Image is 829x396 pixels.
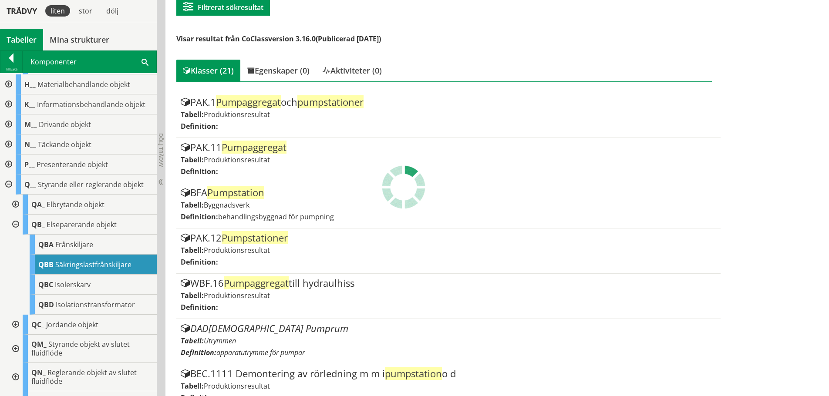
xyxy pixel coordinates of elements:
[224,276,289,289] span: Pumpaggregat
[181,200,204,210] label: Tabell:
[181,142,716,153] div: PAK.11
[176,60,240,81] div: Klasser (21)
[24,180,36,189] span: Q__
[181,245,204,255] label: Tabell:
[181,291,204,300] label: Tabell:
[43,29,116,50] a: Mina strukturer
[45,5,70,17] div: liten
[37,100,145,109] span: Informationsbehandlande objekt
[31,320,44,329] span: QC_
[38,300,54,309] span: QBD
[176,34,316,44] span: Visar resultat från CoClassversion 3.16.0
[24,80,36,89] span: H__
[222,231,288,244] span: Pumpstationer
[181,110,204,119] label: Tabell:
[31,339,47,349] span: QM_
[385,367,442,380] span: pumpstation
[101,5,124,17] div: dölj
[207,186,264,199] span: Pumpstation
[2,6,42,16] div: Trädvy
[38,280,53,289] span: QBC
[204,110,270,119] span: Produktionsresultat
[204,381,270,391] span: Produktionsresultat
[24,160,35,169] span: P__
[181,257,218,267] label: Definition:
[181,97,716,107] div: PAK.1 och
[37,80,130,89] span: Materialbehandlande objekt
[181,381,204,391] label: Tabell:
[37,160,108,169] span: Presenterande objekt
[204,245,270,255] span: Produktionsresultat
[55,240,93,249] span: Frånskiljare
[24,120,37,129] span: M__
[31,220,45,229] span: QB_
[181,302,218,312] label: Definition:
[38,180,144,189] span: Styrande eller reglerande objekt
[204,200,249,210] span: Byggnadsverk
[23,51,156,73] div: Komponenter
[204,155,270,164] span: Produktionsresultat
[204,291,270,300] span: Produktionsresultat
[157,133,165,167] span: Dölj trädvy
[181,233,716,243] div: PAK.12
[181,155,204,164] label: Tabell:
[55,260,131,269] span: Säkringslastfrånskiljare
[31,339,130,358] span: Styrande objekt av slutet fluidflöde
[38,240,54,249] span: QBA
[181,348,216,357] label: Definition:
[316,60,388,81] div: Aktiviteter (0)
[382,165,425,209] img: Laddar
[181,167,218,176] label: Definition:
[39,120,91,129] span: Drivande objekt
[46,320,98,329] span: Jordande objekt
[24,100,35,109] span: K__
[181,323,716,334] div: DAD[DEMOGRAPHIC_DATA] Pumprum
[204,336,236,346] span: Utrymmen
[38,260,54,269] span: QBB
[31,368,137,386] span: Reglerande objekt av slutet fluidflöde
[55,280,91,289] span: Isolerskarv
[31,368,46,377] span: QN_
[181,369,716,379] div: BEC.1111 Demontering av rörledning m m i o d
[181,212,218,221] label: Definition:
[47,200,104,209] span: Elbrytande objekt
[31,200,45,209] span: QA_
[38,140,91,149] span: Täckande objekt
[222,141,286,154] span: Pumpaggregat
[218,212,334,221] span: behandlingsbyggnad för pumpning
[142,57,148,66] span: Sök i tabellen
[316,34,381,44] span: (Publicerad [DATE])
[240,60,316,81] div: Egenskaper (0)
[0,66,22,73] div: Tillbaka
[181,188,716,198] div: BFA
[56,300,135,309] span: Isolationstransformator
[216,348,305,357] span: apparatutrymme för pumpar
[181,121,218,131] label: Definition:
[297,95,364,108] span: pumpstationer
[181,336,204,346] label: Tabell:
[181,278,716,289] div: WBF.16 till hydraulhiss
[74,5,98,17] div: stor
[24,140,36,149] span: N__
[216,95,281,108] span: Pumpaggregat
[47,220,117,229] span: Elseparerande objekt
